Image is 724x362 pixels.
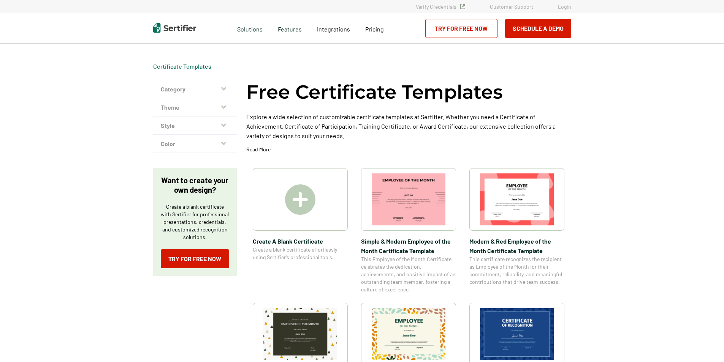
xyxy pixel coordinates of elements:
span: Create A Blank Certificate [253,236,348,246]
img: Simple & Modern Employee of the Month Certificate Template [372,173,445,225]
a: Modern & Red Employee of the Month Certificate TemplateModern & Red Employee of the Month Certifi... [469,168,564,293]
span: Features [278,24,302,33]
span: Simple & Modern Employee of the Month Certificate Template [361,236,456,255]
a: Simple & Modern Employee of the Month Certificate TemplateSimple & Modern Employee of the Month C... [361,168,456,293]
img: Modern Dark Blue Employee of the Month Certificate Template [480,308,554,360]
p: Explore a wide selection of customizable certificate templates at Sertifier. Whether you need a C... [246,112,571,140]
p: Want to create your own design? [161,176,229,195]
a: Verify Credentials [416,3,465,10]
h1: Free Certificate Templates [246,80,503,104]
span: Solutions [237,24,263,33]
span: Integrations [317,25,350,33]
button: Style [153,116,237,135]
a: Pricing [365,24,384,33]
a: Certificate Templates [153,63,211,70]
img: Simple & Colorful Employee of the Month Certificate Template [263,308,337,360]
img: Verified [460,4,465,9]
span: This certificate recognizes the recipient as Employee of the Month for their commitment, reliabil... [469,255,564,286]
span: Pricing [365,25,384,33]
button: Color [153,135,237,153]
div: Breadcrumb [153,63,211,70]
button: Theme [153,98,237,116]
img: Modern & Red Employee of the Month Certificate Template [480,173,554,225]
button: Category [153,80,237,98]
img: Create A Blank Certificate [285,184,315,215]
p: Read More [246,146,271,153]
a: Try for Free Now [425,19,497,38]
a: Login [558,3,571,10]
img: Sertifier | Digital Credentialing Platform [153,23,196,33]
p: Create a blank certificate with Sertifier for professional presentations, credentials, and custom... [161,203,229,241]
span: This Employee of the Month Certificate celebrates the dedication, achievements, and positive impa... [361,255,456,293]
a: Integrations [317,24,350,33]
span: Create a blank certificate effortlessly using Sertifier’s professional tools. [253,246,348,261]
span: Modern & Red Employee of the Month Certificate Template [469,236,564,255]
a: Try for Free Now [161,249,229,268]
a: Customer Support [490,3,533,10]
img: Simple and Patterned Employee of the Month Certificate Template [372,308,445,360]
